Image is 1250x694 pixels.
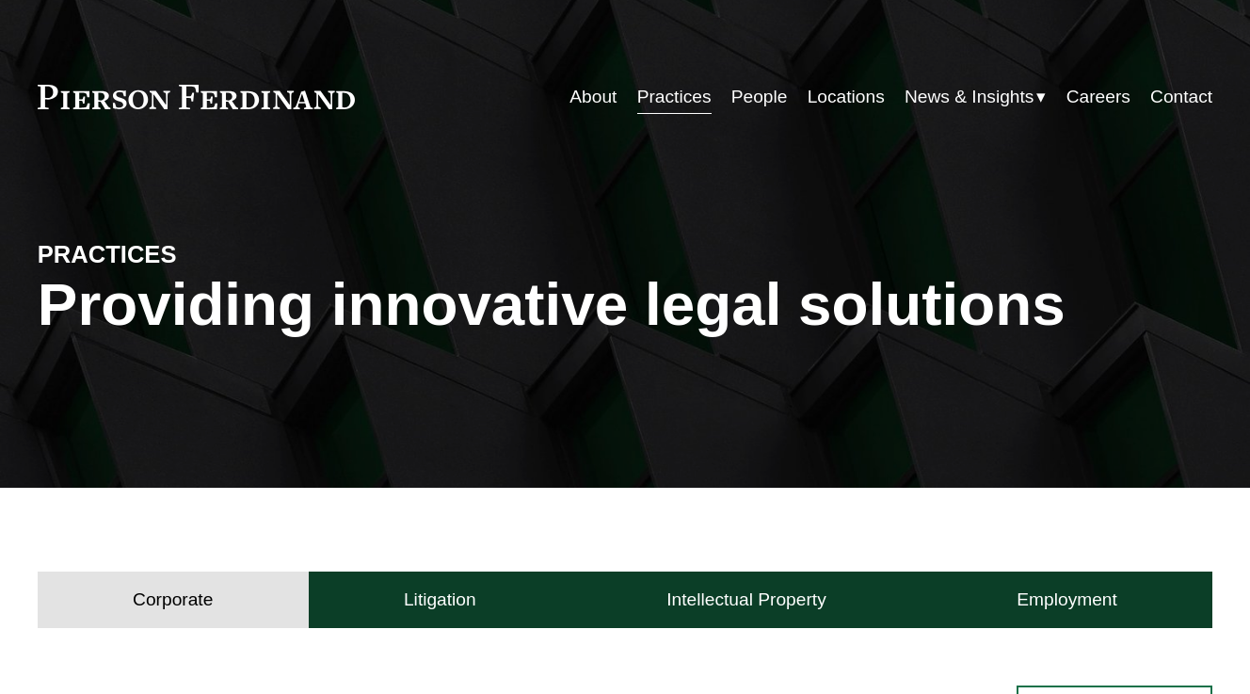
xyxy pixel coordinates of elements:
h1: Providing innovative legal solutions [38,270,1212,339]
a: Practices [637,79,712,115]
h4: PRACTICES [38,239,331,269]
a: Locations [808,79,885,115]
h4: Litigation [404,589,476,611]
h4: Intellectual Property [666,589,825,611]
a: Contact [1150,79,1212,115]
a: About [569,79,617,115]
a: People [731,79,788,115]
span: News & Insights [905,81,1034,114]
a: Careers [1066,79,1130,115]
a: folder dropdown [905,79,1046,115]
h4: Employment [1017,589,1117,611]
h4: Corporate [133,589,213,611]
